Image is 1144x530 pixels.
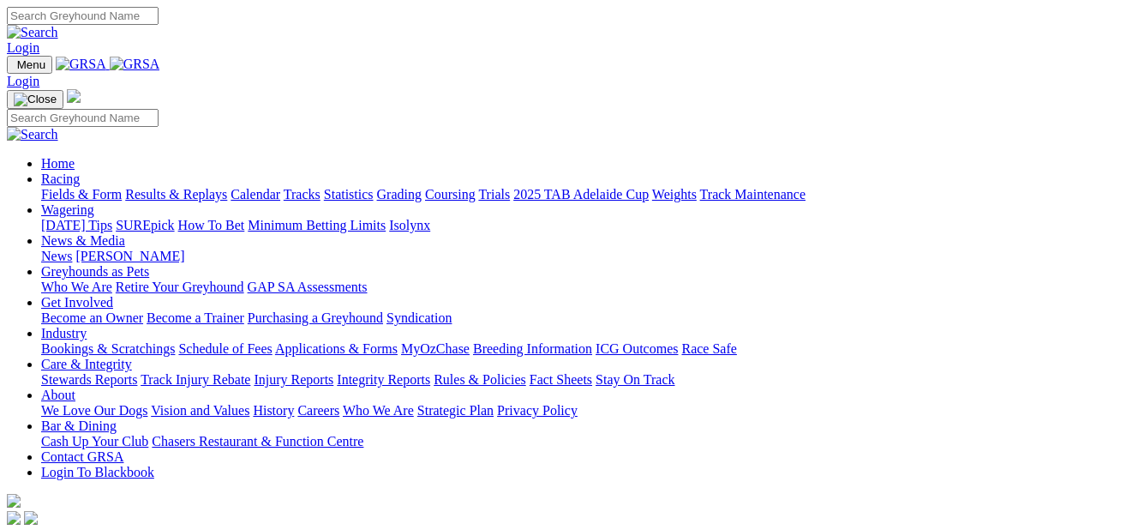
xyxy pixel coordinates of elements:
[596,341,678,356] a: ICG Outcomes
[337,372,430,387] a: Integrity Reports
[41,233,125,248] a: News & Media
[7,109,159,127] input: Search
[14,93,57,106] img: Close
[417,403,494,418] a: Strategic Plan
[41,187,1137,202] div: Racing
[473,341,592,356] a: Breeding Information
[652,187,697,202] a: Weights
[248,310,383,325] a: Purchasing a Greyhound
[7,7,159,25] input: Search
[41,372,1137,388] div: Care & Integrity
[151,403,249,418] a: Vision and Values
[343,403,414,418] a: Who We Are
[17,58,45,71] span: Menu
[389,218,430,232] a: Isolynx
[41,218,1137,233] div: Wagering
[178,341,272,356] a: Schedule of Fees
[41,434,1137,449] div: Bar & Dining
[7,40,39,55] a: Login
[147,310,244,325] a: Become a Trainer
[41,218,112,232] a: [DATE] Tips
[56,57,106,72] img: GRSA
[254,372,333,387] a: Injury Reports
[116,218,174,232] a: SUREpick
[110,57,160,72] img: GRSA
[41,419,117,433] a: Bar & Dining
[41,295,113,310] a: Get Involved
[7,74,39,88] a: Login
[41,280,112,294] a: Who We Are
[596,372,674,387] a: Stay On Track
[41,403,1137,419] div: About
[141,372,250,387] a: Track Injury Rebate
[41,449,123,464] a: Contact GRSA
[324,187,374,202] a: Statistics
[178,218,245,232] a: How To Bet
[41,249,1137,264] div: News & Media
[67,89,81,103] img: logo-grsa-white.png
[125,187,227,202] a: Results & Replays
[152,434,363,449] a: Chasers Restaurant & Function Centre
[7,494,21,508] img: logo-grsa-white.png
[41,156,75,171] a: Home
[478,187,510,202] a: Trials
[41,357,132,371] a: Care & Integrity
[116,280,244,294] a: Retire Your Greyhound
[41,372,137,387] a: Stewards Reports
[41,388,75,402] a: About
[297,403,339,418] a: Careers
[377,187,422,202] a: Grading
[497,403,578,418] a: Privacy Policy
[41,310,143,325] a: Become an Owner
[41,341,1137,357] div: Industry
[681,341,736,356] a: Race Safe
[434,372,526,387] a: Rules & Policies
[41,310,1137,326] div: Get Involved
[248,280,368,294] a: GAP SA Assessments
[75,249,184,263] a: [PERSON_NAME]
[231,187,280,202] a: Calendar
[7,90,63,109] button: Toggle navigation
[41,434,148,449] a: Cash Up Your Club
[700,187,806,202] a: Track Maintenance
[425,187,476,202] a: Coursing
[41,202,94,217] a: Wagering
[513,187,649,202] a: 2025 TAB Adelaide Cup
[248,218,386,232] a: Minimum Betting Limits
[41,172,80,186] a: Racing
[41,341,175,356] a: Bookings & Scratchings
[386,310,452,325] a: Syndication
[41,280,1137,295] div: Greyhounds as Pets
[41,249,72,263] a: News
[530,372,592,387] a: Fact Sheets
[275,341,398,356] a: Applications & Forms
[41,187,122,202] a: Fields & Form
[7,127,58,142] img: Search
[41,465,154,479] a: Login To Blackbook
[7,56,52,74] button: Toggle navigation
[7,25,58,40] img: Search
[24,511,38,525] img: twitter.svg
[41,326,87,340] a: Industry
[41,264,149,279] a: Greyhounds as Pets
[7,511,21,525] img: facebook.svg
[253,403,294,418] a: History
[401,341,470,356] a: MyOzChase
[284,187,320,202] a: Tracks
[41,403,147,418] a: We Love Our Dogs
